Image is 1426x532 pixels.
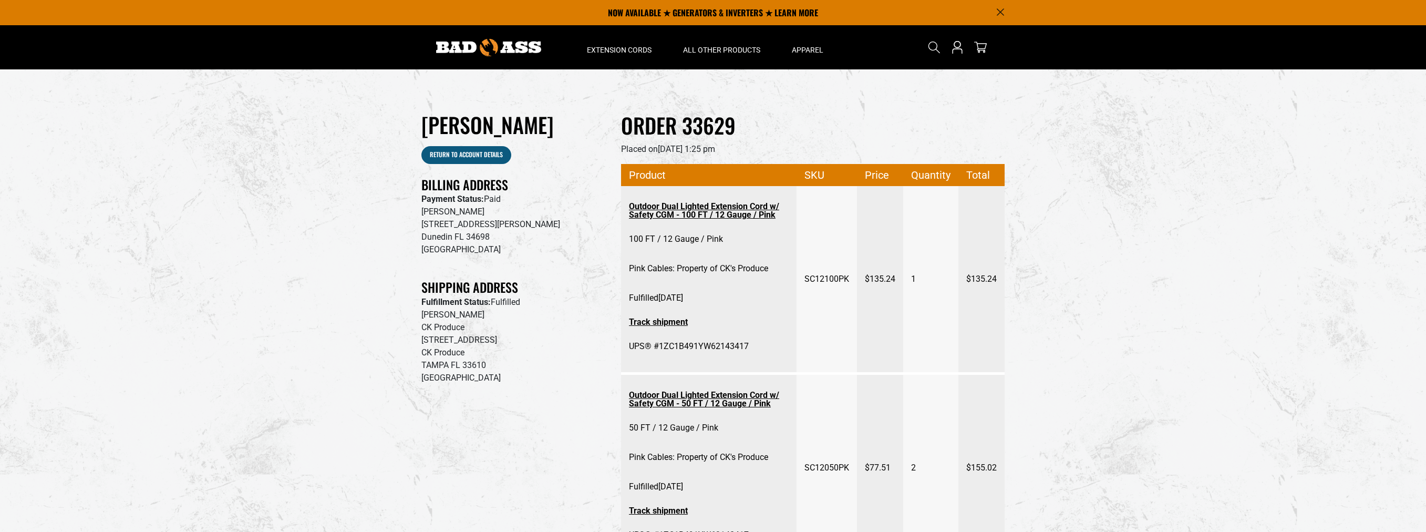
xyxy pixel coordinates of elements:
span: $135.24 [966,264,997,294]
span: Pink Cables: Property of CK's Produce [629,443,768,472]
span: All Other Products [683,45,760,55]
span: Quantity [911,165,950,186]
span: 2 [911,453,916,483]
p: Paid [421,193,605,206]
span: Product [629,165,789,186]
strong: Fulfillment Status: [421,297,491,307]
summary: Search [926,39,943,56]
span: Total [966,165,997,186]
span: Fulfilled [629,283,683,313]
span: UPS® #1ZC1B491YW62143417 [629,332,749,361]
span: SC12050PK [804,453,849,483]
span: 1 [911,264,916,294]
span: SC12100PK [804,264,849,294]
summary: Extension Cords [571,25,667,69]
time: [DATE] [658,293,683,303]
a: Track shipment [629,502,789,520]
span: $135.24 [865,264,895,294]
span: $77.51 [865,453,891,483]
span: 100 FT / 12 Gauge / Pink [629,224,723,254]
h2: Shipping Address [421,279,605,295]
span: $155.02 [966,453,997,483]
strong: Payment Status: [421,194,484,204]
time: [DATE] 1:25 pm [658,144,715,154]
summary: All Other Products [667,25,776,69]
p: [PERSON_NAME] [STREET_ADDRESS][PERSON_NAME] Dunedin FL 34698 [GEOGRAPHIC_DATA] [421,206,605,256]
span: Apparel [792,45,823,55]
p: Fulfilled [421,296,605,309]
a: Track shipment [629,313,789,332]
span: Pink Cables: Property of CK's Produce [629,254,768,283]
a: Outdoor Dual Lighted Extension Cord w/ Safety CGM - 100 FT / 12 Gauge / Pink [629,197,789,224]
summary: Apparel [776,25,839,69]
span: SKU [804,165,849,186]
a: Outdoor Dual Lighted Extension Cord w/ Safety CGM - 50 FT / 12 Gauge / Pink [629,386,789,413]
span: Fulfilled [629,472,683,502]
a: Return to Account details [421,146,511,164]
p: [PERSON_NAME] CK Produce [STREET_ADDRESS] CK Produce TAMPA FL 33610 [GEOGRAPHIC_DATA] [421,309,605,384]
span: Extension Cords [587,45,652,55]
span: 50 FT / 12 Gauge / Pink [629,413,718,443]
p: Placed on [621,143,1005,156]
span: Price [865,165,895,186]
img: Bad Ass Extension Cords [436,39,541,56]
h2: Billing Address [421,177,605,193]
time: [DATE] [658,482,683,492]
h1: [PERSON_NAME] [421,111,605,138]
h2: Order 33629 [621,111,1005,139]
